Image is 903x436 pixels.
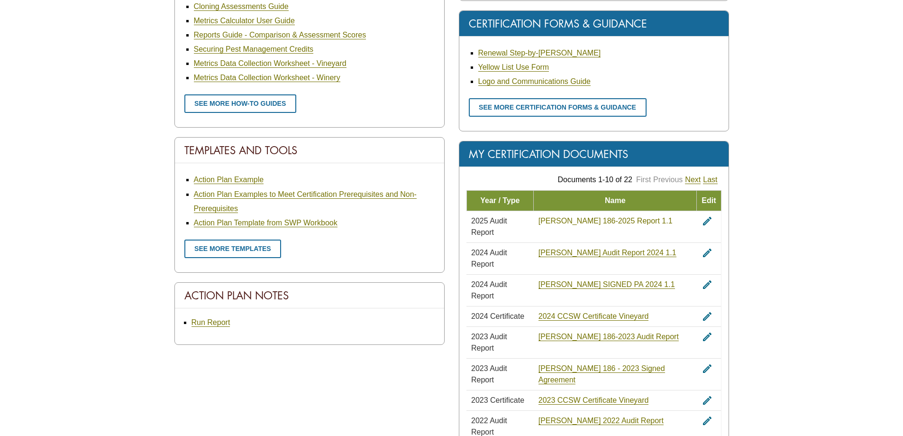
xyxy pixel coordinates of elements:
[194,2,289,11] a: Cloning Assessments Guide
[194,59,347,68] a: Metrics Data Collection Worksheet - Vineyard
[194,219,337,227] a: Action Plan Template from SWP Workbook
[471,249,507,268] span: 2024 Audit Report
[538,217,673,225] a: [PERSON_NAME] 186-2025 Report 1.1
[466,190,534,211] td: Year / Type
[471,396,524,404] span: 2023 Certificate
[702,249,713,257] a: edit
[184,240,282,258] a: See more templates
[194,45,314,54] a: Securing Pest Management Credits
[703,176,717,184] a: Last
[653,176,683,184] a: Previous
[471,333,507,352] span: 2023 Audit Report
[471,280,507,300] span: 2024 Audit Report
[192,318,230,327] a: Run Report
[538,417,664,425] a: [PERSON_NAME] 2022 Audit Report
[469,98,647,117] a: See more certification forms & guidance
[184,94,296,113] a: See more how-to guides
[478,63,549,72] a: Yellow List Use Form
[538,280,675,289] a: [PERSON_NAME] SIGNED PA 2024 1.1
[702,395,713,406] i: edit
[459,141,729,167] div: My Certification Documents
[702,333,713,341] a: edit
[558,176,632,184] span: Documents 1-10 of 22
[702,247,713,259] i: edit
[702,417,713,425] a: edit
[538,312,649,321] a: 2024 CCSW Certificate Vineyard
[702,311,713,322] i: edit
[194,74,340,82] a: Metrics Data Collection Worksheet - Winery
[194,17,295,25] a: Metrics Calculator User Guide
[702,363,713,374] i: edit
[702,415,713,427] i: edit
[478,77,591,86] a: Logo and Communications Guide
[471,312,524,320] span: 2024 Certificate
[194,176,264,184] a: Action Plan Example
[702,217,713,225] a: edit
[538,249,676,257] a: [PERSON_NAME] Audit Report 2024 1.1
[636,176,651,184] a: First
[702,279,713,290] i: edit
[702,396,713,404] a: edit
[471,217,507,236] span: 2025 Audit Report
[702,215,713,227] i: edit
[194,190,417,213] a: Action Plan Examples to Meet Certification Prerequisites and Non-Prerequisites
[175,138,444,163] div: Templates And Tools
[471,417,507,436] span: 2022 Audit Report
[697,190,721,211] td: Edit
[538,333,679,341] a: [PERSON_NAME] 186-2023 Audit Report
[459,11,729,37] div: Certification Forms & Guidance
[471,364,507,384] span: 2023 Audit Report
[702,331,713,343] i: edit
[175,283,444,308] div: Action Plan Notes
[538,364,665,384] a: [PERSON_NAME] 186 - 2023 Signed Agreement
[702,280,713,288] a: edit
[702,312,713,320] a: edit
[538,396,649,405] a: 2023 CCSW Certificate Vineyard
[194,31,366,39] a: Reports Guide - Comparison & Assessment Scores
[534,190,697,211] td: Name
[702,364,713,372] a: edit
[478,49,601,57] a: Renewal Step-by-[PERSON_NAME]
[685,176,701,184] a: Next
